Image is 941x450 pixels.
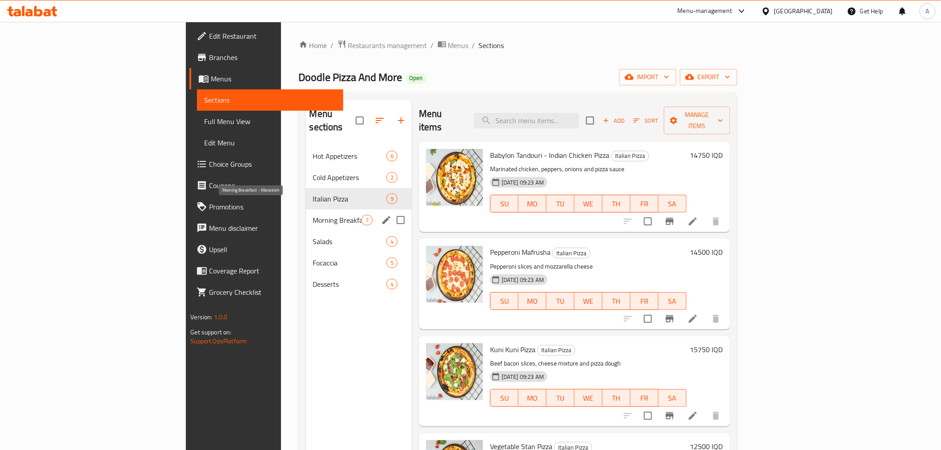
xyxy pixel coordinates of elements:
[338,40,427,51] a: Restaurants management
[214,311,228,323] span: 1.0.0
[299,40,737,51] nav: breadcrumb
[490,261,686,272] p: Pepperoni slices and mozzarella cheese
[537,345,575,356] div: Italian Pizza
[386,279,398,289] div: items
[387,152,397,161] span: 6
[299,67,402,87] span: Doodle Pizza And More
[306,273,412,295] div: Desserts4
[494,197,515,210] span: SU
[209,223,336,233] span: Menu disclaimer
[578,392,599,405] span: WE
[611,151,649,161] div: Italian Pizza
[197,89,343,111] a: Sections
[603,389,631,407] button: TH
[690,149,723,161] h6: 14750 IQD
[189,239,343,260] a: Upsell
[519,292,547,310] button: MO
[189,196,343,217] a: Promotions
[550,392,571,405] span: TU
[313,257,386,268] span: Focaccia
[386,236,398,247] div: items
[552,248,591,258] div: Italian Pizza
[211,73,336,84] span: Menus
[490,245,551,259] span: Pepperoni Mafrusha
[688,216,698,227] a: Edit menu item
[774,6,833,16] div: [GEOGRAPHIC_DATA]
[386,172,398,183] div: items
[688,410,698,421] a: Edit menu item
[687,72,730,83] span: export
[426,149,483,206] img: Babylon Tandouri - Indian Chicken Pizza
[431,40,434,51] li: /
[313,279,386,289] div: Desserts
[406,74,426,82] span: Open
[387,259,397,267] span: 5
[490,292,519,310] button: SU
[631,389,659,407] button: FR
[426,343,483,400] img: Kuni Kuni Pizza
[599,114,628,128] button: Add
[350,111,369,130] span: Select all sections
[426,246,483,303] img: Pepperoni Mafrusha
[619,69,676,85] button: import
[490,358,686,369] p: Beef bacon slices, cheese mixture and pizza dough
[631,114,660,128] button: Sort
[209,287,336,297] span: Grocery Checklist
[204,116,336,127] span: Full Menu View
[189,217,343,239] a: Menu disclaimer
[578,197,599,210] span: WE
[688,313,698,324] a: Edit menu item
[664,107,730,134] button: Manage items
[387,195,397,203] span: 9
[209,159,336,169] span: Choice Groups
[498,373,547,381] span: [DATE] 09:23 AM
[519,195,547,213] button: MO
[662,392,683,405] span: SA
[189,68,343,89] a: Menus
[578,295,599,308] span: WE
[662,197,683,210] span: SA
[448,40,469,51] span: Menus
[306,209,412,231] div: Morning Breakfast - Manakish7edit
[680,69,737,85] button: export
[678,6,732,16] div: Menu-management
[209,201,336,212] span: Promotions
[603,195,631,213] button: TH
[190,335,247,347] a: Support.OpsPlatform
[602,116,626,126] span: Add
[490,164,686,175] p: Marinated chicken, peppers, onions and pizza sauce
[659,308,680,329] button: Branch-specific-item
[690,343,723,356] h6: 15750 IQD
[209,265,336,276] span: Coverage Report
[522,197,543,210] span: MO
[705,308,727,329] button: delete
[190,326,231,338] span: Get support on:
[189,175,343,196] a: Coupons
[209,52,336,63] span: Branches
[197,111,343,132] a: Full Menu View
[606,392,627,405] span: TH
[189,25,343,47] a: Edit Restaurant
[209,180,336,191] span: Coupons
[611,151,649,161] span: Italian Pizza
[575,195,603,213] button: WE
[189,47,343,68] a: Branches
[553,248,590,258] span: Italian Pizza
[306,231,412,252] div: Salads4
[538,345,575,355] span: Italian Pizza
[627,72,669,83] span: import
[705,211,727,232] button: delete
[490,389,519,407] button: SU
[550,197,571,210] span: TU
[474,113,579,129] input: search
[313,193,386,204] span: Italian Pizza
[705,405,727,426] button: delete
[547,292,575,310] button: TU
[631,292,659,310] button: FR
[472,40,475,51] li: /
[634,197,655,210] span: FR
[659,292,687,310] button: SA
[306,188,412,209] div: Italian Pizza9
